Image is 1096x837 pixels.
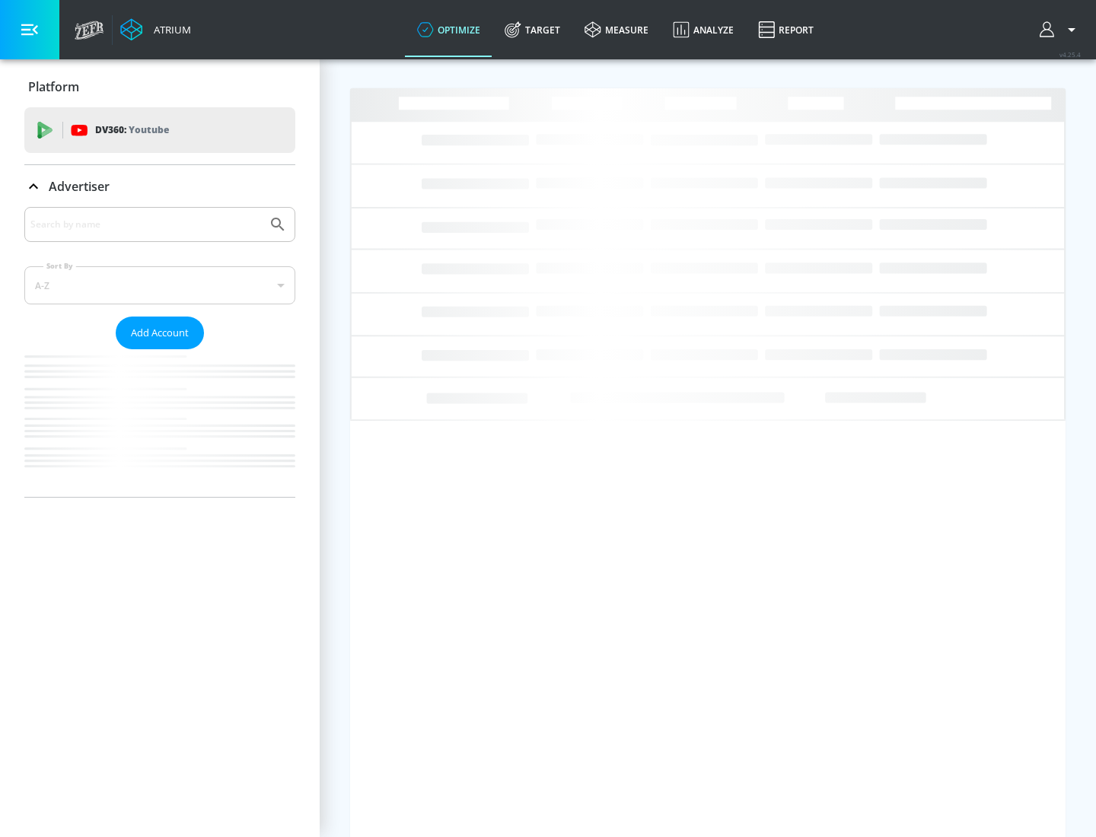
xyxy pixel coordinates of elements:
div: Advertiser [24,165,295,208]
span: v 4.25.4 [1059,50,1081,59]
p: DV360: [95,122,169,138]
button: Add Account [116,317,204,349]
label: Sort By [43,261,76,271]
div: Platform [24,65,295,108]
div: A-Z [24,266,295,304]
a: Analyze [661,2,746,57]
div: Atrium [148,23,191,37]
a: Atrium [120,18,191,41]
a: optimize [405,2,492,57]
p: Advertiser [49,178,110,195]
input: Search by name [30,215,261,234]
a: measure [572,2,661,57]
div: DV360: Youtube [24,107,295,153]
a: Report [746,2,826,57]
p: Youtube [129,122,169,138]
span: Add Account [131,324,189,342]
div: Advertiser [24,207,295,497]
a: Target [492,2,572,57]
nav: list of Advertiser [24,349,295,497]
p: Platform [28,78,79,95]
